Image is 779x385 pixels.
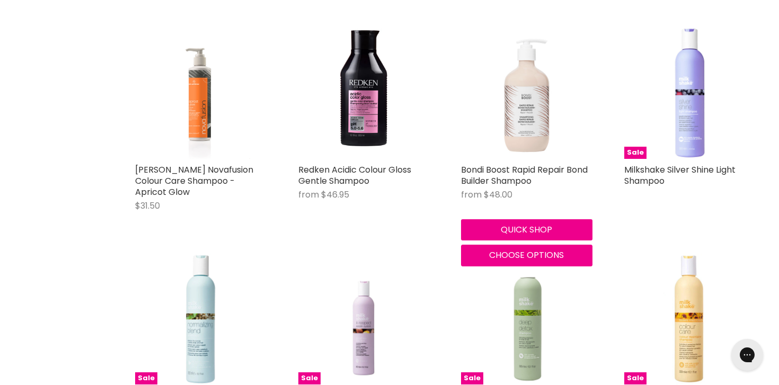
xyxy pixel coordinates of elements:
a: Milkshake Colour Care Maintainer ShampooSale [624,254,756,385]
img: Milkshake Silver Shine Light Shampoo [624,28,756,159]
img: De Lorenzo Novafusion Colour Care Shampoo - Apricot Glow [152,28,250,159]
a: Milkshake Normalizing Blend ShampooSale [135,254,267,385]
a: Bondi Boost Rapid Repair Bond Builder Shampoo [461,164,588,187]
img: Milkshake K-Respect Smoothing Shampoo [298,254,430,385]
span: Sale [461,372,483,384]
span: Choose options [489,249,564,261]
a: Milkshake Silver Shine Light Shampoo [624,164,736,187]
img: Bondi Boost Rapid Repair Bond Builder Shampoo [461,28,592,159]
a: Milkshake Deep Detox ShampooSale [461,254,592,385]
button: Quick shop [461,219,592,240]
span: Sale [135,372,157,384]
span: from [461,189,482,201]
a: [PERSON_NAME] Novafusion Colour Care Shampoo - Apricot Glow [135,164,253,198]
span: Sale [624,147,647,159]
span: $31.50 [135,200,160,212]
iframe: Gorgias live chat messenger [726,335,768,374]
span: Sale [624,372,647,384]
a: Milkshake K-Respect Smoothing ShampooSale [298,254,430,385]
span: from [298,189,319,201]
a: Milkshake Silver Shine Light ShampooSale [624,28,756,159]
span: $46.95 [321,189,349,201]
span: $48.00 [484,189,512,201]
img: Milkshake Normalizing Blend Shampoo [135,254,267,385]
button: Choose options [461,245,592,266]
img: Milkshake Colour Care Maintainer Shampoo [624,254,756,385]
span: Sale [298,372,321,384]
img: Redken Acidic Colour Gloss Gentle Shampoo [298,28,430,159]
a: De Lorenzo Novafusion Colour Care Shampoo - Apricot Glow [135,28,267,159]
a: Redken Acidic Colour Gloss Gentle Shampoo [298,164,411,187]
img: Milkshake Deep Detox Shampoo [461,254,592,385]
